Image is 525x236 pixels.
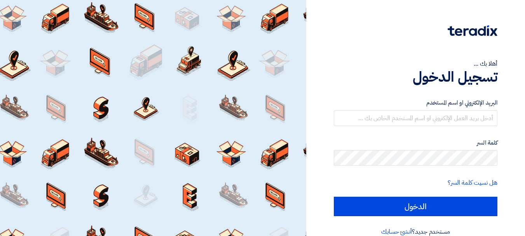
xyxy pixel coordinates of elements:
label: كلمة السر [334,138,497,147]
div: أهلا بك ... [334,59,497,68]
img: Teradix logo [448,25,497,36]
a: هل نسيت كلمة السر؟ [448,178,497,187]
h1: تسجيل الدخول [334,68,497,86]
input: الدخول [334,197,497,216]
input: أدخل بريد العمل الإلكتروني او اسم المستخدم الخاص بك ... [334,110,497,126]
label: البريد الإلكتروني او اسم المستخدم [334,98,497,107]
